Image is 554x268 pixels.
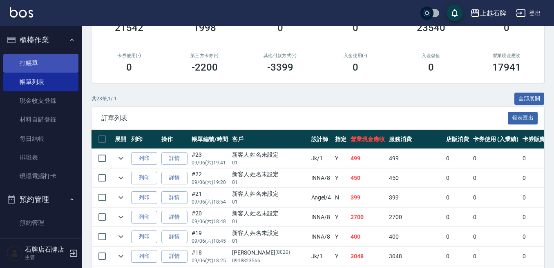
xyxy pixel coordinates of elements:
[3,73,78,91] a: 帳單列表
[190,247,230,266] td: #18
[3,29,78,51] button: 櫃檯作業
[348,130,387,149] th: 營業現金應收
[328,53,384,58] h2: 入金使用(-)
[471,188,520,207] td: 0
[444,227,471,246] td: 0
[387,208,444,227] td: 2700
[25,246,67,254] h5: 石牌店石牌店
[131,230,157,243] button: 列印
[353,62,358,73] h3: 0
[230,130,309,149] th: 客戶
[113,130,129,149] th: 展開
[513,6,544,21] button: 登出
[232,248,307,257] div: [PERSON_NAME]
[444,188,471,207] td: 0
[115,250,127,262] button: expand row
[444,247,471,266] td: 0
[115,211,127,223] button: expand row
[387,227,444,246] td: 400
[190,208,230,227] td: #20
[267,62,293,73] h3: -3399
[131,191,157,204] button: 列印
[428,62,434,73] h3: 0
[387,168,444,188] td: 450
[192,179,228,186] p: 09/06 (六) 19:20
[492,62,521,73] h3: 17941
[232,257,307,264] p: 0918823566
[193,22,216,33] h3: 1998
[232,151,307,159] div: 新客人 姓名未設定
[232,209,307,218] div: 新客人 姓名未設定
[232,190,307,198] div: 新客人 姓名未設定
[3,213,78,232] a: 預約管理
[192,62,218,73] h3: -2200
[348,227,387,246] td: 400
[192,237,228,245] p: 09/06 (六) 18:45
[478,53,534,58] h2: 營業現金應收
[333,227,348,246] td: Y
[192,218,228,225] p: 09/06 (六) 18:48
[471,168,520,188] td: 0
[190,188,230,207] td: #21
[387,130,444,149] th: 服務消費
[3,167,78,186] a: 現場電腦打卡
[115,22,143,33] h3: 21542
[161,191,188,204] a: 詳情
[232,179,307,186] p: 01
[177,53,233,58] h2: 第三方卡券(-)
[232,237,307,245] p: 01
[309,188,333,207] td: Angel /4
[353,22,358,33] h3: 0
[403,53,459,58] h2: 入金儲值
[115,152,127,164] button: expand row
[190,130,230,149] th: 帳單編號/時間
[333,168,348,188] td: Y
[161,250,188,263] a: 詳情
[444,208,471,227] td: 0
[309,149,333,168] td: Jk /1
[101,114,508,122] span: 訂單列表
[126,62,132,73] h3: 0
[3,110,78,129] a: 材料自購登錄
[348,208,387,227] td: 2700
[508,112,538,124] button: 報表匯出
[25,254,67,261] p: 主管
[92,95,117,102] p: 共 23 筆, 1 / 1
[348,247,387,266] td: 3048
[471,208,520,227] td: 0
[333,149,348,168] td: Y
[190,227,230,246] td: #19
[161,172,188,184] a: 詳情
[348,168,387,188] td: 450
[161,211,188,224] a: 詳情
[387,149,444,168] td: 499
[131,152,157,165] button: 列印
[252,53,308,58] h2: 其他付款方式(-)
[387,188,444,207] td: 399
[348,188,387,207] td: 399
[309,168,333,188] td: INNA /8
[131,172,157,184] button: 列印
[232,198,307,206] p: 01
[275,248,290,257] p: (8020)
[471,149,520,168] td: 0
[131,250,157,263] button: 列印
[192,198,228,206] p: 09/06 (六) 18:54
[232,218,307,225] p: 01
[115,172,127,184] button: expand row
[3,54,78,73] a: 打帳單
[387,247,444,266] td: 3048
[471,247,520,266] td: 0
[309,247,333,266] td: Jk /1
[309,130,333,149] th: 設計師
[192,159,228,166] p: 09/06 (六) 19:41
[444,168,471,188] td: 0
[471,227,520,246] td: 0
[232,229,307,237] div: 新客人 姓名未設定
[3,232,78,251] a: 單日預約紀錄
[333,130,348,149] th: 指定
[467,5,509,22] button: 上越石牌
[508,114,538,122] a: 報表匯出
[129,130,159,149] th: 列印
[471,130,520,149] th: 卡券使用 (入業績)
